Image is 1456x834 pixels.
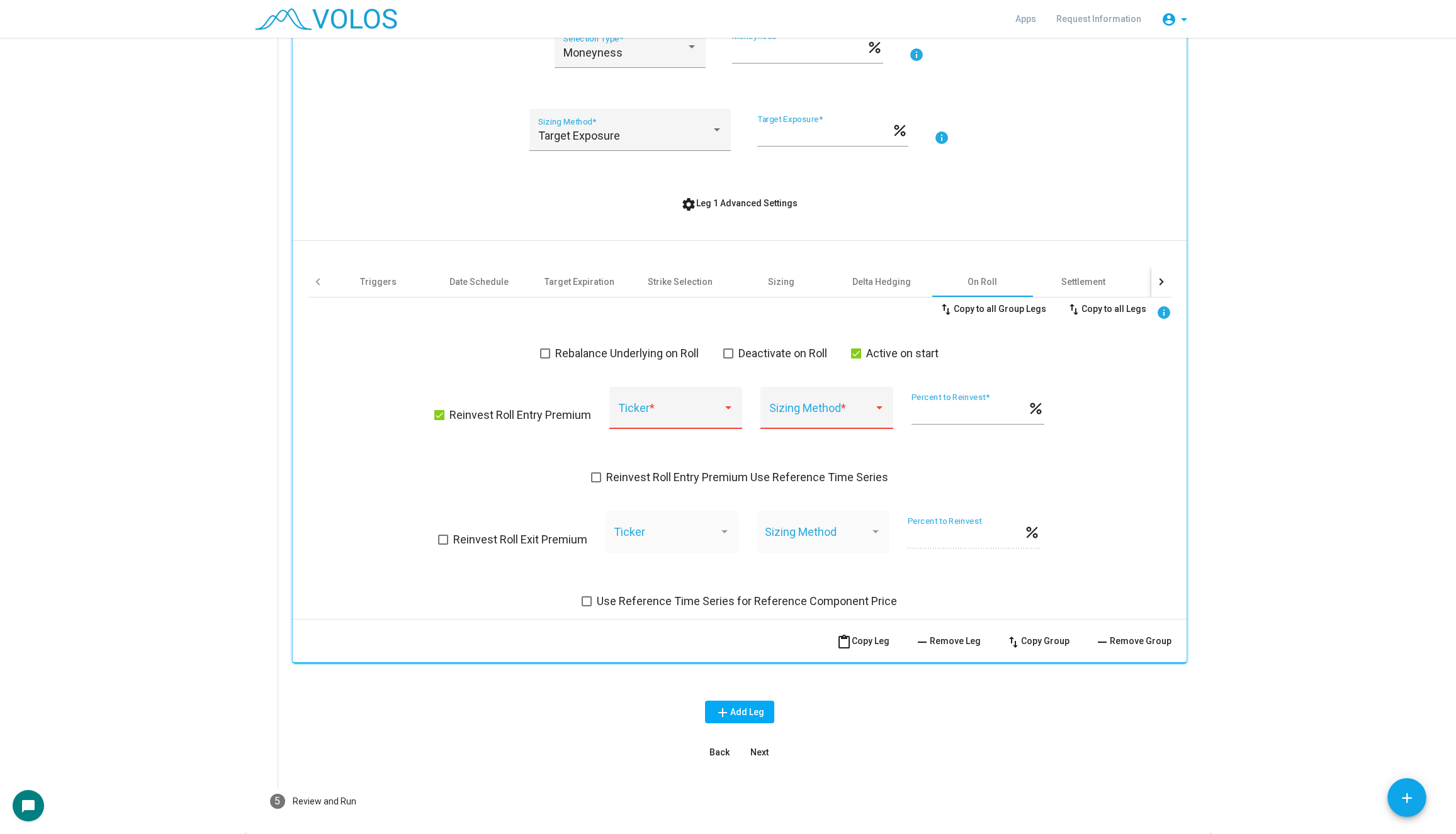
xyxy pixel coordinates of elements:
mat-icon: swap_vert [1066,302,1081,317]
mat-icon: settings [681,197,696,212]
a: Request Information [1046,8,1151,30]
button: Remove Group [1085,630,1182,652]
span: Back [709,747,730,757]
mat-icon: info [934,130,949,145]
button: Copy to all Group Legs [928,297,1056,320]
div: Delta Hedging [852,275,911,288]
span: Reinvest Roll Exit Premium [453,532,587,547]
span: Next [750,747,769,757]
button: Add icon [1387,778,1426,817]
div: Triggers [360,275,397,288]
mat-icon: add [1399,790,1415,806]
mat-icon: arrow_drop_down [1177,12,1192,27]
div: Strike Selection [648,275,713,288]
div: Target Expiration [545,275,614,288]
button: Remove Leg [905,630,991,652]
span: Apps [1015,14,1036,24]
mat-icon: chat_bubble [21,799,36,814]
span: Copy Leg [837,636,889,646]
button: Copy to all Legs [1056,297,1156,320]
span: Copy to all Legs [1066,304,1146,314]
span: Copy to all Group Legs [939,304,1046,314]
div: Date Schedule [449,275,509,288]
button: Leg 1 Advanced Settings [671,192,808,214]
button: Next [740,741,780,764]
div: On Roll [968,275,997,288]
a: Apps [1005,8,1046,30]
mat-icon: remove [1095,635,1110,650]
div: Sizing [768,275,794,288]
mat-icon: percent [891,121,908,136]
mat-icon: remove [915,635,930,650]
mat-icon: add [715,705,730,720]
button: Add Leg [705,701,774,723]
mat-icon: content_paste [837,635,852,650]
span: Copy Group [1006,636,1069,646]
mat-icon: account_circle [1161,12,1177,27]
span: Rebalance Underlying on Roll [555,346,699,361]
span: Add Leg [715,707,764,717]
mat-icon: swap_vert [939,302,954,317]
span: Remove Leg [915,636,981,646]
span: Reinvest Roll Entry Premium [449,408,591,423]
button: Copy Group [996,630,1080,652]
span: Use Reference Time Series for Reference Component Price [597,594,897,609]
mat-icon: info [1156,305,1171,320]
span: Remove Group [1095,636,1171,646]
mat-icon: swap_vert [1006,635,1021,650]
div: Review and Run [293,795,356,808]
mat-icon: percent [1027,399,1044,414]
span: Deactivate on Roll [738,346,827,361]
div: Settlement [1061,275,1105,288]
button: Back [699,741,740,764]
span: Leg 1 Advanced Settings [681,198,798,208]
span: Moneyness [563,46,623,59]
span: Request Information [1056,14,1141,24]
mat-icon: percent [1024,523,1041,538]
span: Reinvest Roll Entry Premium Use Reference Time Series [606,470,888,485]
span: Target Exposure [538,129,620,142]
button: Copy Leg [827,630,900,652]
span: 5 [274,795,280,807]
mat-icon: info [909,47,924,62]
span: Active on start [866,346,939,361]
mat-icon: percent [866,38,883,53]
